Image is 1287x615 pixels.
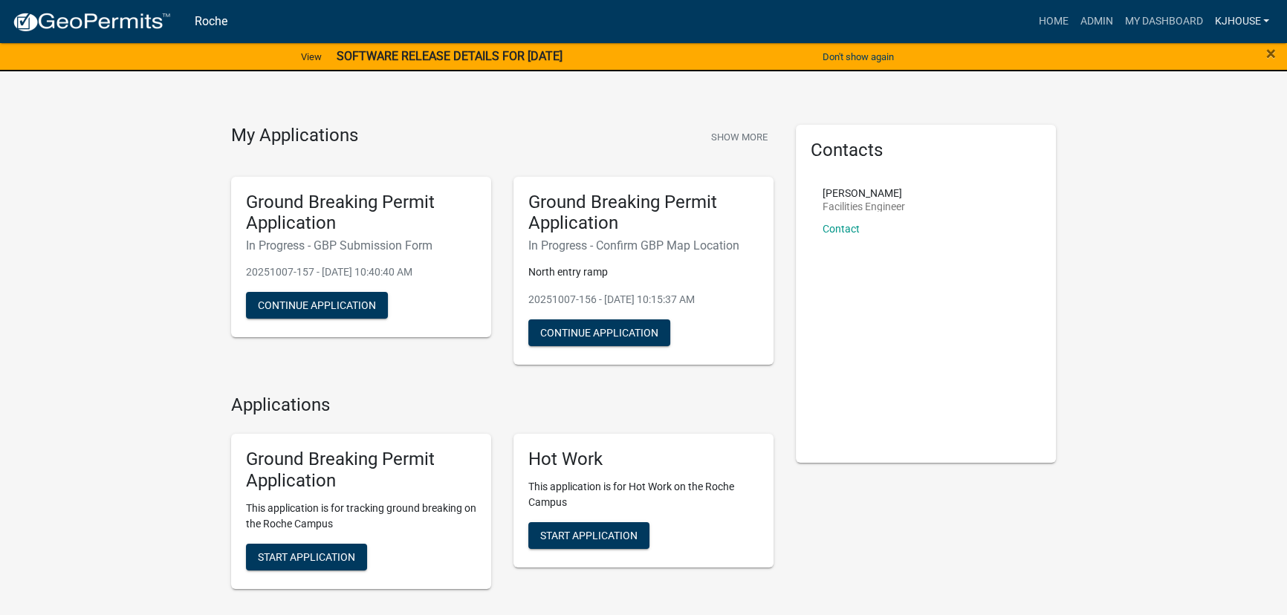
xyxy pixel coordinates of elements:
a: Roche [195,9,227,34]
h5: Ground Breaking Permit Application [246,192,476,235]
strong: SOFTWARE RELEASE DETAILS FOR [DATE] [337,49,563,63]
button: Start Application [246,544,367,570]
span: × [1266,43,1276,64]
button: Show More [705,125,774,149]
button: Start Application [528,522,649,549]
h5: Hot Work [528,449,759,470]
a: Admin [1074,7,1118,36]
p: Facilities Engineer [823,201,905,212]
h4: My Applications [231,125,358,147]
h6: In Progress - Confirm GBP Map Location [528,238,759,253]
p: 20251007-157 - [DATE] 10:40:40 AM [246,264,476,280]
span: Start Application [540,529,638,541]
a: My Dashboard [1118,7,1208,36]
button: Close [1266,45,1276,62]
p: [PERSON_NAME] [823,188,905,198]
h5: Contacts [811,140,1041,161]
p: North entry ramp [528,264,759,280]
span: Start Application [258,550,355,562]
h5: Ground Breaking Permit Application [528,192,759,235]
a: View [295,45,328,69]
a: kjhouse [1208,7,1275,36]
button: Continue Application [246,292,388,319]
p: 20251007-156 - [DATE] 10:15:37 AM [528,292,759,307]
h5: Ground Breaking Permit Application [246,449,476,492]
p: This application is for Hot Work on the Roche Campus [528,479,759,510]
p: This application is for tracking ground breaking on the Roche Campus [246,501,476,532]
button: Don't show again [817,45,900,69]
h6: In Progress - GBP Submission Form [246,238,476,253]
a: Contact [823,223,860,235]
h4: Applications [231,394,774,416]
a: Home [1032,7,1074,36]
button: Continue Application [528,319,670,346]
wm-workflow-list-section: Applications [231,394,774,600]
